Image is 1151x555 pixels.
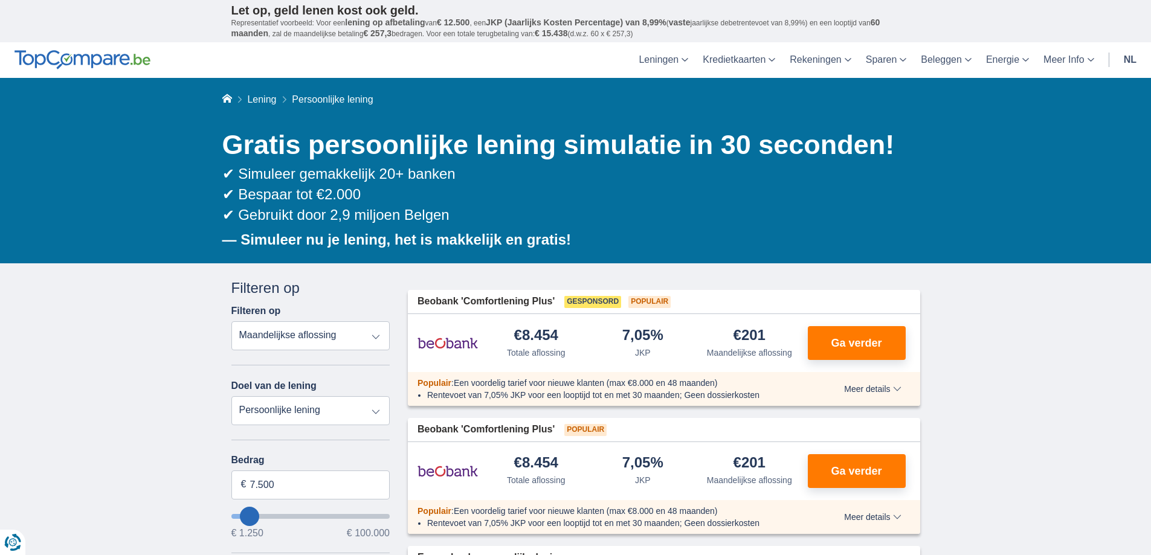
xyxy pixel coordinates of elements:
[859,42,914,78] a: Sparen
[564,424,607,436] span: Populair
[622,328,663,344] div: 7,05%
[454,506,718,516] span: Een voordelig tarief voor nieuwe klanten (max €8.000 en 48 maanden)
[347,528,390,538] span: € 100.000
[15,50,150,69] img: TopCompare
[363,28,392,38] span: € 257,3
[418,423,555,437] span: Beobank 'Comfortlening Plus'
[1036,42,1101,78] a: Meer Info
[564,296,621,308] span: Gesponsord
[247,94,276,104] a: Lening
[695,42,782,78] a: Kredietkaarten
[418,328,478,358] img: product.pl.alt Beobank
[231,18,880,38] span: 60 maanden
[622,455,663,472] div: 7,05%
[418,295,555,309] span: Beobank 'Comfortlening Plus'
[345,18,425,27] span: lening op afbetaling
[437,18,470,27] span: € 12.500
[418,456,478,486] img: product.pl.alt Beobank
[514,455,558,472] div: €8.454
[914,42,979,78] a: Beleggen
[835,512,910,522] button: Meer details
[408,505,810,517] div: :
[808,454,906,488] button: Ga verder
[628,296,671,308] span: Populair
[222,164,920,226] div: ✔ Simuleer gemakkelijk 20+ banken ✔ Bespaar tot €2.000 ✔ Gebruikt door 2,9 miljoen Belgen
[979,42,1036,78] a: Energie
[231,514,390,519] input: wantToBorrow
[418,378,451,388] span: Populair
[844,385,901,393] span: Meer details
[635,347,651,359] div: JKP
[507,347,566,359] div: Totale aflossing
[514,328,558,344] div: €8.454
[631,42,695,78] a: Leningen
[486,18,666,27] span: JKP (Jaarlijks Kosten Percentage) van 8,99%
[535,28,568,38] span: € 15.438
[782,42,858,78] a: Rekeningen
[635,474,651,486] div: JKP
[231,455,390,466] label: Bedrag
[231,306,281,316] label: Filteren op
[408,377,810,389] div: :
[454,378,718,388] span: Een voordelig tarief voor nieuwe klanten (max €8.000 en 48 maanden)
[844,513,901,521] span: Meer details
[669,18,691,27] span: vaste
[707,347,792,359] div: Maandelijkse aflossing
[222,94,232,104] a: Home
[231,18,920,39] p: Representatief voorbeeld: Voor een van , een ( jaarlijkse debetrentevoet van 8,99%) en een loopti...
[418,506,451,516] span: Populair
[231,278,390,298] div: Filteren op
[292,94,373,104] span: Persoonlijke lening
[231,3,920,18] p: Let op, geld lenen kost ook geld.
[733,455,766,472] div: €201
[1117,42,1144,78] a: nl
[231,380,317,391] label: Doel van de lening
[835,384,910,394] button: Meer details
[427,389,800,401] li: Rentevoet van 7,05% JKP voor een looptijd tot en met 30 maanden; Geen dossierkosten
[808,326,906,360] button: Ga verder
[733,328,766,344] div: €201
[231,528,263,538] span: € 1.250
[222,231,572,248] b: — Simuleer nu je lening, het is makkelijk en gratis!
[427,517,800,529] li: Rentevoet van 7,05% JKP voor een looptijd tot en met 30 maanden; Geen dossierkosten
[507,474,566,486] div: Totale aflossing
[707,474,792,486] div: Maandelijkse aflossing
[831,466,882,476] span: Ga verder
[831,338,882,348] span: Ga verder
[222,126,920,164] h1: Gratis persoonlijke lening simulatie in 30 seconden!
[241,478,247,492] span: €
